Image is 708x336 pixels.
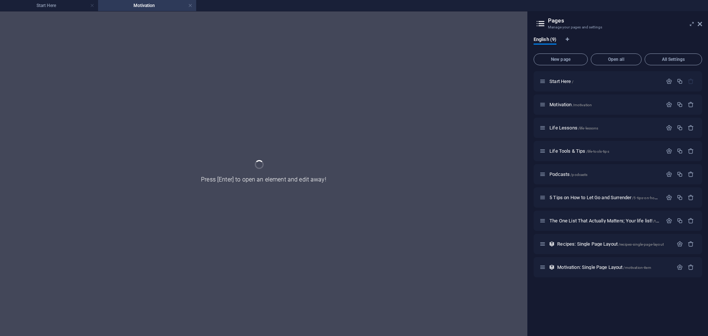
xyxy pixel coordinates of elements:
span: English (9) [534,35,556,45]
span: /motivation [573,103,592,107]
div: Motivation: Single Page Layout/motivation-item [555,265,673,270]
span: Click to open page [549,102,592,107]
div: Duplicate [677,171,683,177]
div: Start Here/ [547,79,662,84]
span: / [572,80,573,84]
div: 5 Tips on How to Let Go and Surrender/5-tips-on-how-to-let-go-and-surrender [547,195,662,200]
div: Podcasts/podcasts [547,172,662,177]
div: Duplicate [677,125,683,131]
div: Life Tools & Tips/life-tools-tips [547,149,662,153]
span: /podcasts [570,173,587,177]
div: Remove [688,218,694,224]
button: New page [534,53,588,65]
div: Settings [666,125,672,131]
span: New page [537,57,584,62]
div: Settings [666,148,672,154]
div: Settings [666,218,672,224]
div: Settings [677,264,683,270]
div: Remove [688,125,694,131]
div: Settings [677,241,683,247]
div: Remove [688,148,694,154]
button: All Settings [645,53,702,65]
span: Click to open page [549,79,573,84]
div: Life Lessons/life-lessons [547,125,662,130]
span: All Settings [648,57,699,62]
div: Remove [688,264,694,270]
div: Duplicate [677,78,683,84]
h3: Manage your pages and settings [548,24,687,31]
div: Settings [666,171,672,177]
span: /life-lessons [578,126,598,130]
div: Duplicate [677,194,683,201]
span: /life-tools-tips [586,149,609,153]
div: Duplicate [677,101,683,108]
div: The startpage cannot be deleted [688,78,694,84]
div: Settings [666,194,672,201]
h2: Pages [548,17,702,24]
div: Duplicate [677,218,683,224]
div: Recipes: Single Page Layout/recipes-single-page-layout [555,242,673,246]
span: Click to open page [557,264,651,270]
div: Remove [688,194,694,201]
div: Settings [666,101,672,108]
span: /recipes-single-page-layout [618,242,664,246]
div: This layout is used as a template for all items (e.g. a blog post) of this collection. The conten... [549,264,555,270]
span: /motivation-item [623,266,651,270]
div: Remove [688,101,694,108]
div: Motivation/motivation [547,102,662,107]
div: Remove [688,241,694,247]
div: Duplicate [677,148,683,154]
div: Language Tabs [534,37,702,51]
span: Click to open page [549,148,609,154]
span: Open all [594,57,638,62]
div: Settings [666,78,672,84]
div: The One List That Actually Matters; Your life list!/the-one-list-that-actually-matters-your-life-... [547,218,662,223]
span: Click to open page [549,172,587,177]
span: Click to open page [549,125,598,131]
h4: Motivation [98,1,196,10]
div: This layout is used as a template for all items (e.g. a blog post) of this collection. The conten... [549,241,555,247]
div: Remove [688,171,694,177]
span: Click to open page [549,195,697,200]
span: Click to open page [557,241,664,247]
button: Open all [591,53,642,65]
span: /5-tips-on-how-to-let-go-and-surrender [632,196,697,200]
